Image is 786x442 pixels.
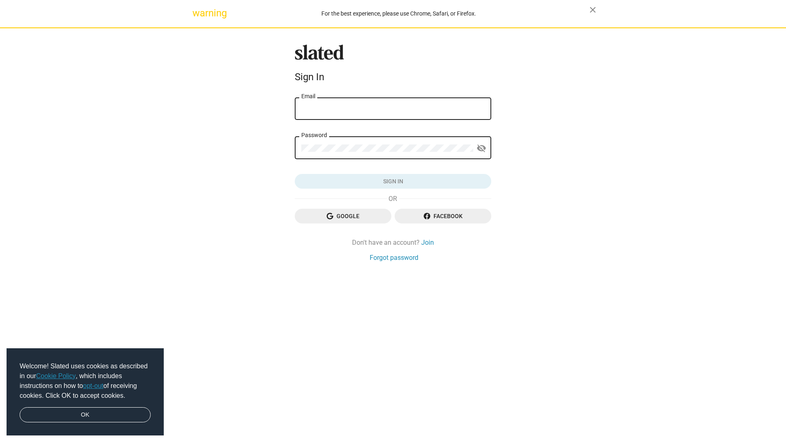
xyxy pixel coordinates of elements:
sl-branding: Sign In [295,45,491,86]
div: Sign In [295,71,491,83]
div: cookieconsent [7,348,164,436]
span: Google [301,209,385,223]
a: Cookie Policy [36,372,76,379]
mat-icon: close [588,5,598,15]
a: Join [421,238,434,247]
button: Facebook [395,209,491,223]
button: Google [295,209,391,223]
div: For the best experience, please use Chrome, Safari, or Firefox. [208,8,589,19]
a: Forgot password [370,253,418,262]
button: Show password [473,140,490,157]
a: dismiss cookie message [20,407,151,423]
a: opt-out [83,382,104,389]
mat-icon: warning [192,8,202,18]
mat-icon: visibility_off [477,142,486,155]
div: Don't have an account? [295,238,491,247]
span: Facebook [401,209,485,223]
span: Welcome! Slated uses cookies as described in our , which includes instructions on how to of recei... [20,361,151,401]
